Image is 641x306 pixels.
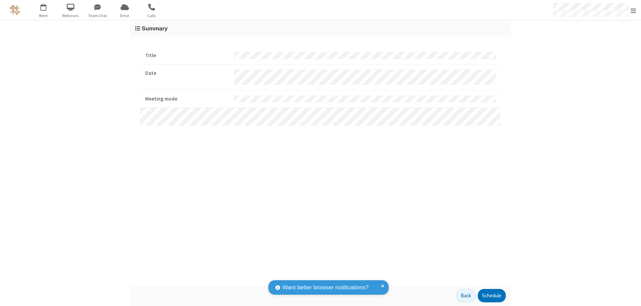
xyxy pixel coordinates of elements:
span: Drive [112,13,137,19]
strong: Date [145,69,229,77]
img: QA Selenium DO NOT DELETE OR CHANGE [10,5,20,15]
strong: Title [145,52,229,59]
button: Schedule [478,289,506,302]
span: Calls [139,13,164,19]
span: Webinars [58,13,83,19]
strong: Meeting mode [145,95,229,103]
iframe: Chat [624,289,636,301]
span: Team Chat [85,13,110,19]
button: Back [456,289,475,302]
span: Meet [31,13,56,19]
span: Summary [142,25,168,32]
span: Want better browser notifications? [282,283,369,292]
